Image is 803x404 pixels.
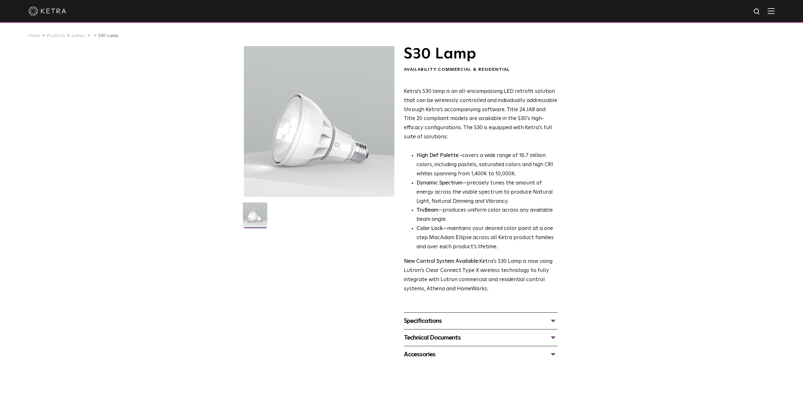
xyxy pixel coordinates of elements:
[404,316,558,326] div: Specifications
[404,89,557,140] span: Ketra’s S30 lamp is an all-encompassing LED retrofit solution that can be wirelessly controlled a...
[753,8,761,16] img: search icon
[416,153,462,158] strong: High Def Palette -
[243,202,267,232] img: S30-Lamp-Edison-2021-Web-Square
[438,67,510,72] span: Commercial & Residential
[404,259,479,264] strong: New Control System Available:
[768,8,775,14] img: Hamburger%20Nav.svg
[28,6,66,16] img: ketra-logo-2019-white
[404,67,558,73] div: Availability:
[404,349,558,359] div: Accessories
[416,208,438,213] strong: TruBeam
[47,33,65,38] a: Products
[28,33,40,38] a: Home
[404,333,558,343] div: Technical Documents
[404,46,558,62] h1: S30 Lamp
[416,224,558,252] li: —maintains your desired color point at a one step MacAdam Ellipse across all Ketra product famili...
[98,33,119,38] a: S30 Lamp
[416,151,558,179] p: covers a wide range of 16.7 million colors, including pastels, saturated colors and high CRI whit...
[72,33,86,38] a: Lamps
[416,226,443,231] strong: Color Lock
[416,206,558,224] li: —produces uniform color across any available beam angle.
[416,179,558,206] li: —precisely tunes the amount of energy across the visible spectrum to produce Natural Light, Natur...
[416,180,463,186] strong: Dynamic Spectrum
[404,257,558,294] p: Ketra’s S30 Lamp is now using Lutron’s Clear Connect Type X wireless technology to fully integrat...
